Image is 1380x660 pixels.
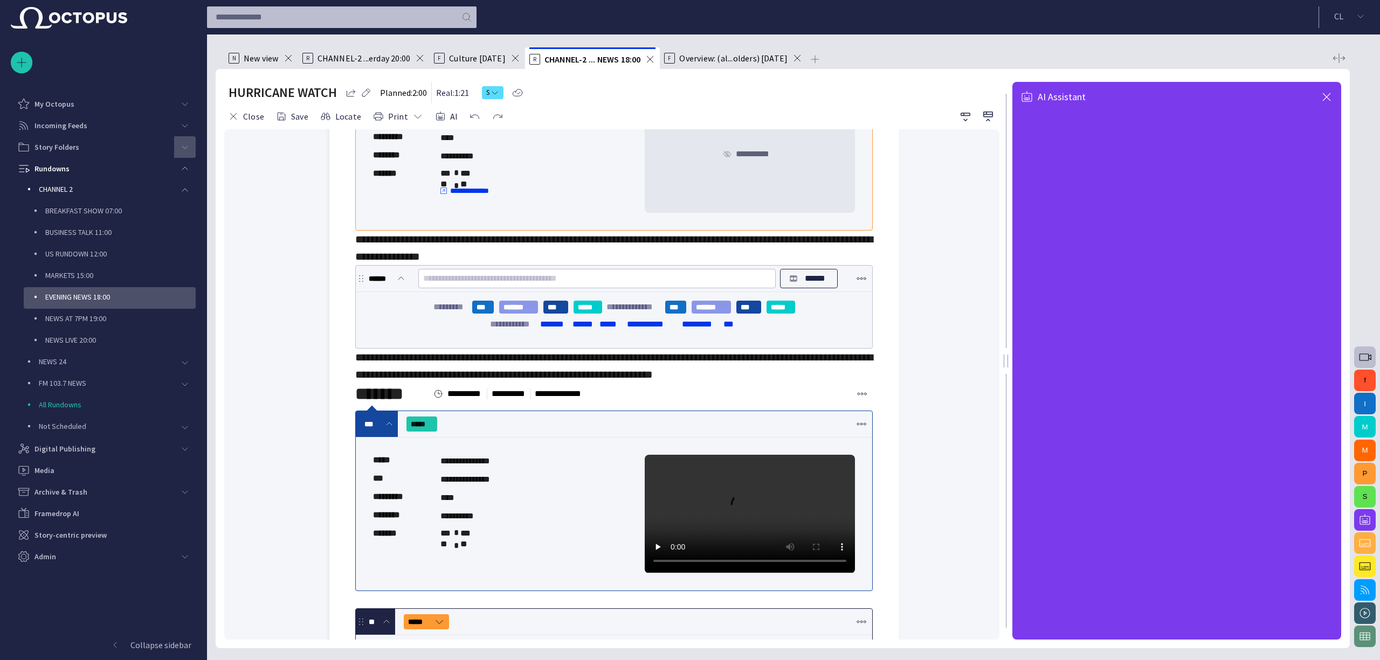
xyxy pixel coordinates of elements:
[272,107,312,126] button: Save
[229,84,337,101] h2: HURRICANE WATCH
[369,107,427,126] button: Print
[11,93,196,567] ul: main menu
[24,266,196,287] div: MARKETS 15:00
[1038,92,1086,102] span: AI Assistant
[529,54,540,65] p: R
[39,399,196,410] p: All Rundowns
[45,227,196,238] p: BUSINESS TALK 11:00
[302,53,313,64] p: R
[130,638,191,651] p: Collapse sidebar
[39,378,174,388] p: FM 103.7 NEWS
[34,443,95,454] p: Digital Publishing
[224,47,298,69] div: NNew view
[24,309,196,330] div: NEWS AT 7PM 19:00
[34,163,70,174] p: Rundowns
[34,120,87,131] p: Incoming Feeds
[244,53,279,64] span: New view
[11,634,196,656] button: Collapse sidebar
[34,508,79,519] p: Framedrop AI
[1354,393,1376,414] button: I
[39,421,174,432] p: Not Scheduled
[39,356,174,367] p: NEWS 24
[34,551,56,562] p: Admin
[229,53,239,64] p: N
[436,86,469,99] p: Real: 1:21
[24,201,196,223] div: BREAKFAST SHOW 07:00
[664,53,675,64] p: F
[11,503,196,524] div: Framedrop AI
[1354,463,1376,484] button: P
[431,107,461,126] button: AI
[318,53,411,64] span: CHANNEL-2 ...erday 20:00
[298,47,430,69] div: RCHANNEL-2 ...erday 20:00
[45,248,196,259] p: US RUNDOWN 12:00
[17,395,196,416] div: All Rundowns
[1354,486,1376,508] button: S
[45,270,196,281] p: MARKETS 15:00
[1354,370,1376,391] button: f
[24,244,196,266] div: US RUNDOWN 12:00
[1354,440,1376,461] button: M
[45,313,196,324] p: NEWS AT 7PM 19:00
[679,53,788,64] span: Overview: (al...olders) [DATE]
[449,53,506,64] span: Culture [DATE]
[45,335,196,345] p: NEWS LIVE 20:00
[525,47,660,69] div: RCHANNEL-2 ... NEWS 18:00
[11,460,196,481] div: Media
[11,7,127,29] img: Octopus News Room
[24,287,196,309] div: EVENING NEWS 18:00
[224,107,268,126] button: Close
[39,184,174,194] p: CHANNEL 2
[434,53,445,64] p: F
[544,54,641,65] span: CHANNEL-2 ... NEWS 18:00
[1012,112,1341,640] iframe: AI Assistant
[34,487,87,497] p: Archive & Trash
[380,86,427,99] p: Planned: 2:00
[45,205,196,216] p: BREAKFAST SHOW 07:00
[316,107,365,126] button: Locate
[430,47,525,69] div: FCulture [DATE]
[1354,416,1376,437] button: M
[34,99,74,109] p: My Octopus
[45,291,196,302] p: EVENING NEWS 18:00
[34,142,79,152] p: Story Folders
[482,83,503,102] button: S
[11,524,196,546] div: Story-centric preview
[1326,6,1374,26] button: CL
[24,223,196,244] div: BUSINESS TALK 11:00
[1334,10,1343,23] p: C L
[660,47,805,69] div: FOverview: (al...olders) [DATE]
[486,87,491,98] span: S
[24,330,196,352] div: NEWS LIVE 20:00
[34,530,107,540] p: Story-centric preview
[34,465,54,476] p: Media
